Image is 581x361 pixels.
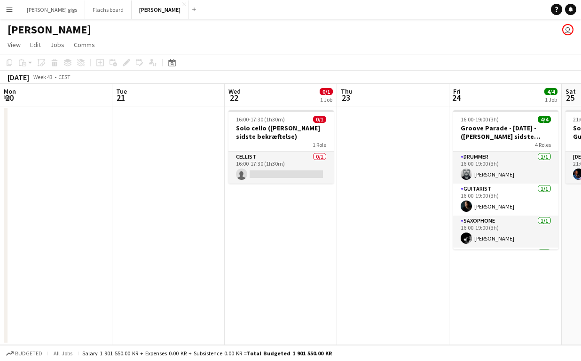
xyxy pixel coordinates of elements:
[538,116,551,123] span: 4/4
[247,350,332,357] span: Total Budgeted 1 901 550.00 KR
[4,39,24,51] a: View
[228,124,334,141] h3: Solo cello ([PERSON_NAME] sidste bekræftelse)
[461,116,499,123] span: 16:00-19:00 (3h)
[47,39,68,51] a: Jobs
[82,350,332,357] div: Salary 1 901 550.00 KR + Expenses 0.00 KR + Subsistence 0.00 KR =
[85,0,132,19] button: Flachs board
[453,248,558,280] app-card-role: Saxophone1/1
[8,23,91,37] h1: [PERSON_NAME]
[30,40,41,49] span: Edit
[50,40,64,49] span: Jobs
[313,141,326,148] span: 1 Role
[31,73,55,80] span: Week 43
[565,87,576,96] span: Sat
[453,124,558,141] h3: Groove Parade - [DATE] - ([PERSON_NAME] sidste bekræftelse)
[544,88,557,95] span: 4/4
[236,116,285,123] span: 16:00-17:30 (1h30m)
[339,92,353,103] span: 23
[8,40,21,49] span: View
[8,72,29,82] div: [DATE]
[341,87,353,96] span: Thu
[320,88,333,95] span: 0/1
[453,110,558,249] app-job-card: 16:00-19:00 (3h)4/4Groove Parade - [DATE] - ([PERSON_NAME] sidste bekræftelse)4 RolesDrummer1/116...
[453,184,558,216] app-card-role: Guitarist1/116:00-19:00 (3h)[PERSON_NAME]
[116,87,127,96] span: Tue
[453,216,558,248] app-card-role: Saxophone1/116:00-19:00 (3h)[PERSON_NAME]
[26,39,45,51] a: Edit
[313,116,326,123] span: 0/1
[4,87,16,96] span: Mon
[19,0,85,19] button: [PERSON_NAME] gigs
[132,0,188,19] button: [PERSON_NAME]
[5,348,44,359] button: Budgeted
[535,141,551,148] span: 4 Roles
[228,87,241,96] span: Wed
[228,110,334,184] app-job-card: 16:00-17:30 (1h30m)0/1Solo cello ([PERSON_NAME] sidste bekræftelse)1 RoleCellist0/116:00-17:30 (1...
[58,73,71,80] div: CEST
[74,40,95,49] span: Comms
[227,92,241,103] span: 22
[2,92,16,103] span: 20
[545,96,557,103] div: 1 Job
[453,152,558,184] app-card-role: Drummer1/116:00-19:00 (3h)[PERSON_NAME]
[70,39,99,51] a: Comms
[320,96,332,103] div: 1 Job
[452,92,461,103] span: 24
[52,350,74,357] span: All jobs
[562,24,573,35] app-user-avatar: Asger Søgaard Hajslund
[15,350,42,357] span: Budgeted
[228,152,334,184] app-card-role: Cellist0/116:00-17:30 (1h30m)
[115,92,127,103] span: 21
[453,87,461,96] span: Fri
[564,92,576,103] span: 25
